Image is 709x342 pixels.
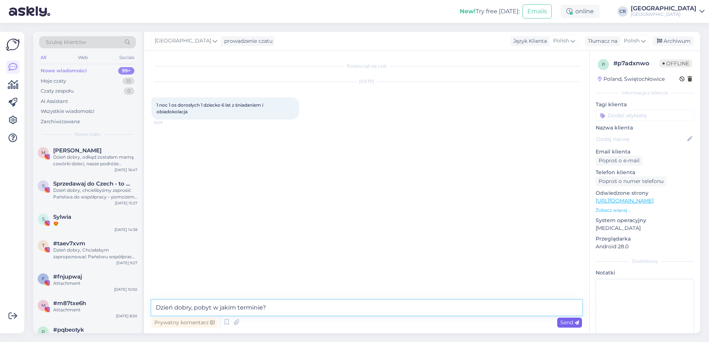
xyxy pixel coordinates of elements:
[46,38,86,46] span: Szukaj klientów
[53,327,84,333] span: #pqbeotyk
[53,180,130,187] span: Sprzedawaj do Czech - to proste!
[560,319,579,326] span: Send
[41,118,80,125] div: Zarchiwizowane
[151,318,218,328] div: Prywatny komentarz
[617,6,628,17] div: CR
[596,110,694,121] input: Dodać etykietę
[42,216,45,222] span: S
[660,59,692,68] span: Offline
[561,5,600,18] div: online
[460,7,520,16] div: Try free [DATE]:
[41,87,74,95] div: Czaty zespołu
[596,217,694,224] p: System operacyjny
[151,63,582,69] div: Rozpoczął się czat
[596,207,694,214] p: Zobacz więcej ...
[39,53,48,62] div: All
[157,102,264,114] span: 1 noc 1 os dorosłych 1 dziecko 6 lat z śniadaniem i obiadokolacja
[624,37,640,45] span: Polish
[53,307,137,313] div: Attachment
[118,67,134,75] div: 99+
[116,313,137,319] div: [DATE] 8:30
[613,59,660,68] div: # p7adxnwo
[53,300,86,307] span: #m87txe6h
[123,77,134,85] div: 15
[585,37,617,45] div: Tłumacz na
[155,37,211,45] span: [GEOGRAPHIC_DATA]
[41,98,68,105] div: AI Assistant
[154,120,181,125] span: 12:07
[6,38,20,52] img: Askly Logo
[596,124,694,132] p: Nazwa klienta
[151,300,582,315] textarea: Dzień dobry, pobyt w jakim terminie?
[116,260,137,266] div: [DATE] 9:27
[114,287,137,292] div: [DATE] 10:50
[596,235,694,243] p: Przeglądarka
[53,147,102,154] span: Monika Kowalewska
[42,183,45,189] span: S
[596,156,643,166] div: Poproś o e-mail
[631,11,696,17] div: [GEOGRAPHIC_DATA]
[114,227,137,232] div: [DATE] 14:38
[42,276,45,281] span: f
[53,154,137,167] div: Dzień dobry, odkąd zostałam mamą czwórki dzieci, nasze podróże wyglądają zupełnie inaczej. Zaczęł...
[42,243,45,248] span: t
[510,37,547,45] div: Język Klienta
[221,37,273,45] div: prowadzenie czatu
[76,53,89,62] div: Web
[631,6,696,11] div: [GEOGRAPHIC_DATA]
[75,131,101,138] span: Nowe czaty
[115,200,137,206] div: [DATE] 15:27
[114,167,137,173] div: [DATE] 16:47
[41,77,66,85] div: Moje czaty
[41,67,87,75] div: Nowe wiadomości
[53,280,137,287] div: Attachment
[596,189,694,197] p: Odwiedzone strony
[653,36,693,46] div: Archiwum
[53,214,71,220] span: Sylwia
[596,224,694,232] p: [MEDICAL_DATA]
[631,6,705,17] a: [GEOGRAPHIC_DATA][GEOGRAPHIC_DATA]
[118,53,136,62] div: Socials
[596,197,654,204] a: [URL][DOMAIN_NAME]
[41,303,45,308] span: m
[602,62,605,67] span: p
[41,150,45,155] span: M
[596,135,686,143] input: Dodaj nazwę
[53,247,137,260] div: Dzień dobry, Chciałabym zaproponować Państwu współpracę. Jestem blogerką z [GEOGRAPHIC_DATA] rozp...
[53,220,137,227] div: 😍
[53,187,137,200] div: Dzień dobry, chcielibyśmy zaprosić Państwa do współpracy – pomożemy dotrzeć do czeskich i [DEMOGR...
[53,273,82,280] span: #fnjupwaj
[42,329,45,335] span: p
[596,269,694,277] p: Notatki
[598,75,665,83] div: Poland, Świętochłowice
[523,4,552,18] button: Emails
[553,37,569,45] span: Polish
[596,101,694,108] p: Tagi klienta
[596,258,694,265] div: Dodatkowy
[460,8,476,15] b: New!
[596,169,694,176] p: Telefon klienta
[53,240,85,247] span: #taev7xvm
[596,243,694,251] p: Android 28.0
[596,148,694,156] p: Email klienta
[596,90,694,96] div: Informacje o kliencie
[151,78,582,85] div: [DATE]
[596,176,667,186] div: Poproś o numer telefonu
[124,87,134,95] div: 0
[41,108,95,115] div: Wszystkie wiadomości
